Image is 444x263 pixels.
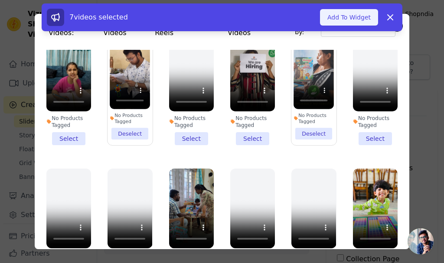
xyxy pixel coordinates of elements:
[294,112,334,125] div: No Products Tagged
[320,9,378,26] button: Add To Widget
[110,112,150,125] div: No Products Tagged
[69,13,128,21] span: 7 videos selected
[230,115,275,129] div: No Products Tagged
[46,115,91,129] div: No Products Tagged
[353,115,398,129] div: No Products Tagged
[408,228,434,254] a: Open chat
[169,115,214,129] div: No Products Tagged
